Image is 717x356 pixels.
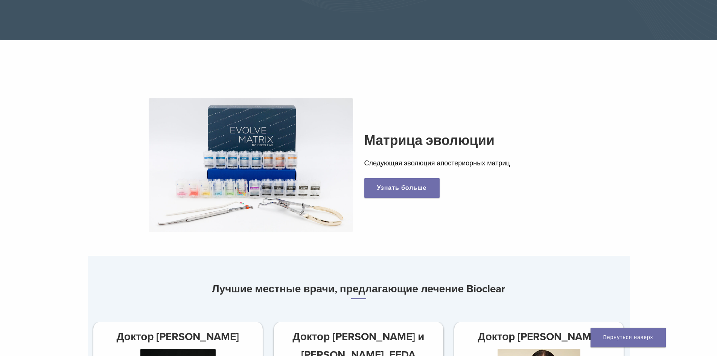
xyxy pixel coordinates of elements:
a: Узнать больше [364,178,440,198]
a: Вернуться наверх [591,328,666,347]
font: Доктор [PERSON_NAME] [478,330,600,343]
font: Следующая эволюция апостериорных матриц [364,159,510,167]
font: Вернуться наверх [603,334,653,341]
font: Узнать больше [377,184,427,192]
font: Лучшие местные врачи, предлагающие лечение Bioclear [212,283,505,295]
font: Доктор [PERSON_NAME] [117,330,239,343]
font: Матрица эволюции [364,133,495,149]
img: Матрица эволюции [149,98,353,232]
